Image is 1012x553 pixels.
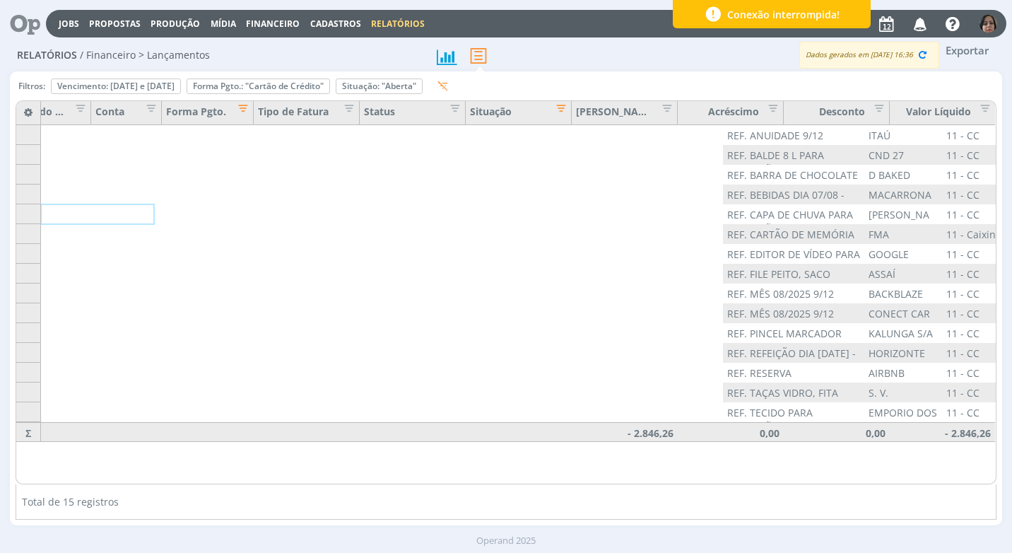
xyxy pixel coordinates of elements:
div: CONECT CAR [864,303,942,323]
a: Propostas [89,18,141,30]
span: Conexão interrompida! [727,7,840,22]
img: 6 [979,15,997,33]
div: 0,00 [784,422,890,442]
div: REF. CAPA DE CHUVA PARA GRAVAÇÃO DE [DATE] [723,204,864,224]
div: GOOGLE CAPCUT VÍDEO EDITOR [864,244,942,264]
a: Mídia [211,18,236,30]
div: [PERSON_NAME] & CIA LTDA [864,204,942,224]
div: REF. FILE PEITO, SACO ASSAR, QUEIJO, MOLHO QUERO, BATA PALHA, LARANJA, PEPINO, ALHO, LEITE, MAÇA ... [723,264,864,284]
button: Financeiro [242,18,304,30]
span: Situação: "Aberta" [342,80,416,92]
div: Desconto [784,101,890,125]
a: Produção [151,18,200,30]
button: 6 [979,11,998,36]
span: Total de 15 registros [22,494,119,509]
div: REF. EDITOR DE VÍDEO PARA IPHONE 2/5 [723,244,864,264]
div: Σ [16,422,41,442]
button: Situação: "Aberta" [336,78,423,94]
button: Editar filtro para Coluna Forma Pgto. [229,104,249,117]
div: Forma Pgto. [162,101,254,125]
div: Conta [91,101,162,125]
div: KALUNGA S/A [864,323,942,343]
div: MACARRONADA EXPRESS JUNDIAI [864,185,942,204]
a: Jobs [59,18,79,30]
div: Status [360,101,466,125]
button: Propostas [85,18,145,30]
button: Editar filtro para Coluna Conta [137,104,157,117]
button: Editar filtro para Coluna Valor Bruto [653,104,673,117]
span: Filtros: [18,80,45,93]
button: Editar filtro para Coluna Acréscimo [759,104,779,117]
button: Editar filtro para Coluna Status [441,104,461,117]
button: Mídia [206,18,240,30]
span: Forma Pgto.: "Cartão de Crédito" [193,80,324,92]
div: REF. BARRA DE CHOCOLATE - MIMO PARA [PERSON_NAME] [723,165,864,185]
span: Financeiro [246,18,300,30]
div: REF. ANUIDADE 9/12 [723,125,864,145]
button: Editar filtro para Coluna Sacado / Cedente [66,104,86,117]
button: Relatórios [367,18,429,30]
div: REF. RESERVA [GEOGRAPHIC_DATA] PARA EVENTE TRANENG DIA 13 A [DATE] [723,363,864,383]
button: Exportar [939,42,995,59]
div: Sacado / Cedente [13,101,91,125]
div: ITAÚ UNIBANCO S/A [864,125,942,145]
div: 0,00 [678,422,784,442]
div: REF. MÊS 08/2025 9/12 [723,284,864,303]
div: BACKBLAZE [864,284,942,303]
a: Relatórios [371,18,425,30]
div: Situação [466,101,572,125]
div: FMA ELETROELETRÔNICOS LTDA [864,224,942,244]
div: EMPORIO DOS TECIDOS MARCIA LEAO COMERCIO DE TECIDOS LTDA [864,402,942,422]
span: Vencimento: [DATE] e [DATE] [57,80,175,92]
button: Forma Pgto.: "Cartão de Crédito" [187,78,330,94]
div: S. V. COMERCIO DE PRESENTES LTDA [864,383,942,402]
button: Editar filtro para Coluna Situação [547,104,567,117]
span: Relatórios [17,50,77,62]
div: D BAKED ORIGINALS COOKIES [864,165,942,185]
div: Dados gerados em [DATE] 16:36 [799,42,939,69]
button: Vencimento: [DATE] e [DATE] [51,78,181,94]
button: Editar filtro para Coluna Tipo de Fatura [335,104,355,117]
button: Editar filtro para Coluna Valor Líquido [971,104,991,117]
div: Valor Líquido [890,101,996,125]
div: REF. BALDE 8 L PARA GRAVAÇÃO DE [DATE] [723,145,864,165]
div: ASSAÍ ATACADISTA - SENDAS DISTRIBUIDORA S/A [864,264,942,284]
button: Editar filtro para Coluna Desconto [865,104,885,117]
button: Jobs [54,18,83,30]
div: - 2.846,26 [890,422,996,442]
span: Cadastros [310,18,361,30]
div: CND 27 COMÉRCIO DE UTILIDADES LTDA [864,145,942,165]
div: AIRBNB TURISMO E ENTRETENIMENTO [GEOGRAPHIC_DATA] [864,363,942,383]
div: REF. REFEIÇÃO DIA [DATE] - EQUIPE [PERSON_NAME], [PERSON_NAME], [PERSON_NAME] E [PERSON_NAME] [723,343,864,363]
div: REF. MÊS 08/2025 9/12 [723,303,864,323]
div: REF. BEBIDAS DIA 07/08 - EQUIPE [PERSON_NAME], [PERSON_NAME], [PERSON_NAME] E [PERSON_NAME] [723,185,864,204]
div: REF. PINCEL MARCADOR PONTA MÉDIA POSCA PRETA [723,323,864,343]
div: HORIZONTE RESTAURANTES LTDA [864,343,942,363]
button: Produção [146,18,204,30]
div: Tipo de Fatura [254,101,360,125]
div: REF. TAÇAS VIDRO, FITA ADESIVA, BOLA, BRINQ. KIT FERRAMENTA, ESP. SOFT E DE BANHO [723,383,864,402]
div: Acréscimo [678,101,784,125]
button: Cadastros [306,18,365,30]
div: [PERSON_NAME] [572,101,678,125]
div: REF. CARTÃO DE MEMÓRIA SDXC SANDISK EXTREME PRO 64GB UHS-200MB/S 3/3 [723,224,864,244]
div: - 2.846,26 [572,422,678,442]
span: / Financeiro > Lançamentos [80,50,210,62]
div: REF. TECIDO PARA GRAVAÇÃO DIA [DATE] [723,402,864,422]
